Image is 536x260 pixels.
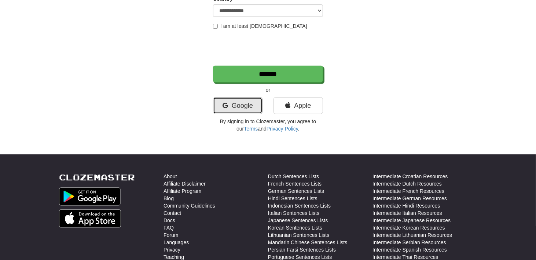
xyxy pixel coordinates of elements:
a: Hindi Sentences Lists [268,195,317,202]
a: Intermediate Korean Resources [372,224,445,231]
a: Google [213,97,263,114]
a: Affiliate Disclaimer [164,180,206,187]
a: Affiliate Program [164,187,201,195]
iframe: reCAPTCHA [213,33,324,62]
a: Intermediate Dutch Resources [372,180,442,187]
p: or [213,86,323,94]
a: Blog [164,195,174,202]
a: Intermediate Hindi Resources [372,202,440,209]
p: By signing in to Clozemaster, you agree to our and . [213,118,323,132]
a: Dutch Sentences Lists [268,173,319,180]
a: Privacy [164,246,180,253]
a: Intermediate German Resources [372,195,447,202]
a: Intermediate Japanese Resources [372,217,451,224]
a: Mandarin Chinese Sentences Lists [268,239,347,246]
a: Privacy Policy [267,126,298,132]
a: Japanese Sentences Lists [268,217,328,224]
a: Indonesian Sentences Lists [268,202,331,209]
a: Lithuanian Sentences Lists [268,231,329,239]
a: Community Guidelines [164,202,215,209]
a: French Sentences Lists [268,180,322,187]
a: Intermediate French Resources [372,187,444,195]
a: FAQ [164,224,174,231]
label: I am at least [DEMOGRAPHIC_DATA] [213,22,307,30]
a: Terms [244,126,258,132]
a: Apple [273,97,323,114]
a: Forum [164,231,178,239]
a: Intermediate Italian Resources [372,209,442,217]
a: Intermediate Serbian Resources [372,239,446,246]
a: Persian Farsi Sentences Lists [268,246,336,253]
a: Languages [164,239,189,246]
a: Korean Sentences Lists [268,224,322,231]
a: Italian Sentences Lists [268,209,319,217]
img: Get it on Google Play [59,187,121,206]
a: Contact [164,209,181,217]
a: Clozemaster [59,173,135,182]
a: About [164,173,177,180]
a: Intermediate Croatian Resources [372,173,448,180]
a: German Sentences Lists [268,187,324,195]
input: I am at least [DEMOGRAPHIC_DATA] [213,24,218,29]
a: Intermediate Spanish Resources [372,246,447,253]
a: Docs [164,217,175,224]
img: Get it on App Store [59,209,121,228]
a: Intermediate Lithuanian Resources [372,231,452,239]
